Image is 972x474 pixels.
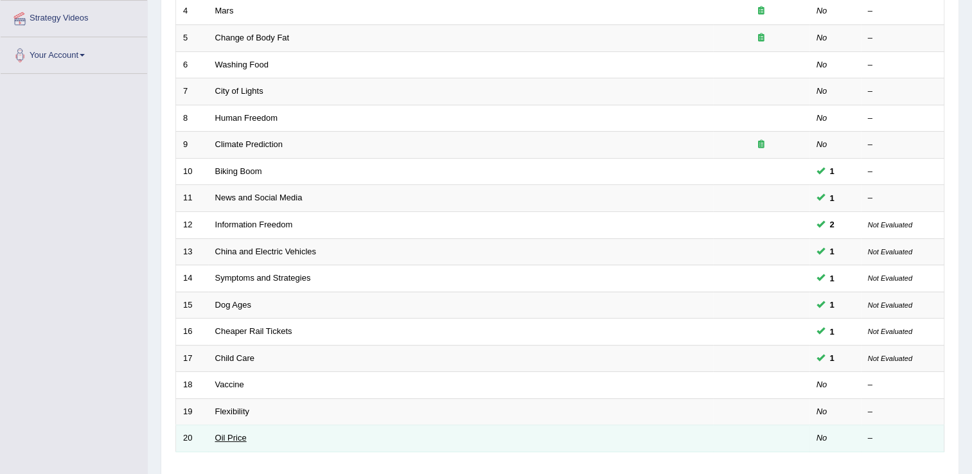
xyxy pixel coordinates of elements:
[868,379,937,391] div: –
[215,353,254,363] a: Child Care
[1,1,147,33] a: Strategy Videos
[825,218,840,231] span: You can still take this question
[215,86,263,96] a: City of Lights
[817,33,827,42] em: No
[1,37,147,69] a: Your Account
[868,139,937,151] div: –
[825,245,840,258] span: You can still take this question
[215,433,247,443] a: Oil Price
[868,406,937,418] div: –
[176,132,208,159] td: 9
[817,380,827,389] em: No
[176,319,208,346] td: 16
[215,220,293,229] a: Information Freedom
[176,292,208,319] td: 15
[868,59,937,71] div: –
[825,272,840,285] span: You can still take this question
[215,6,234,15] a: Mars
[176,158,208,185] td: 10
[868,192,937,204] div: –
[176,78,208,105] td: 7
[868,301,912,309] small: Not Evaluated
[817,433,827,443] em: No
[215,326,292,336] a: Cheaper Rail Tickets
[176,211,208,238] td: 12
[176,345,208,372] td: 17
[868,112,937,125] div: –
[176,425,208,452] td: 20
[215,273,311,283] a: Symptoms and Strategies
[215,166,262,176] a: Biking Boom
[215,300,251,310] a: Dog Ages
[720,32,802,44] div: Exam occurring question
[176,105,208,132] td: 8
[868,85,937,98] div: –
[817,6,827,15] em: No
[868,355,912,362] small: Not Evaluated
[176,25,208,52] td: 5
[817,139,827,149] em: No
[825,325,840,338] span: You can still take this question
[825,351,840,365] span: You can still take this question
[176,398,208,425] td: 19
[215,247,317,256] a: China and Electric Vehicles
[868,32,937,44] div: –
[720,5,802,17] div: Exam occurring question
[868,248,912,256] small: Not Evaluated
[215,193,303,202] a: News and Social Media
[215,139,283,149] a: Climate Prediction
[176,51,208,78] td: 6
[176,265,208,292] td: 14
[817,407,827,416] em: No
[825,298,840,312] span: You can still take this question
[176,185,208,212] td: 11
[215,60,269,69] a: Washing Food
[215,380,244,389] a: Vaccine
[817,113,827,123] em: No
[868,166,937,178] div: –
[868,328,912,335] small: Not Evaluated
[215,33,290,42] a: Change of Body Fat
[825,164,840,178] span: You can still take this question
[817,86,827,96] em: No
[868,274,912,282] small: Not Evaluated
[176,372,208,399] td: 18
[720,139,802,151] div: Exam occurring question
[215,113,278,123] a: Human Freedom
[817,60,827,69] em: No
[868,5,937,17] div: –
[868,432,937,444] div: –
[868,221,912,229] small: Not Evaluated
[825,191,840,205] span: You can still take this question
[215,407,249,416] a: Flexibility
[176,238,208,265] td: 13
